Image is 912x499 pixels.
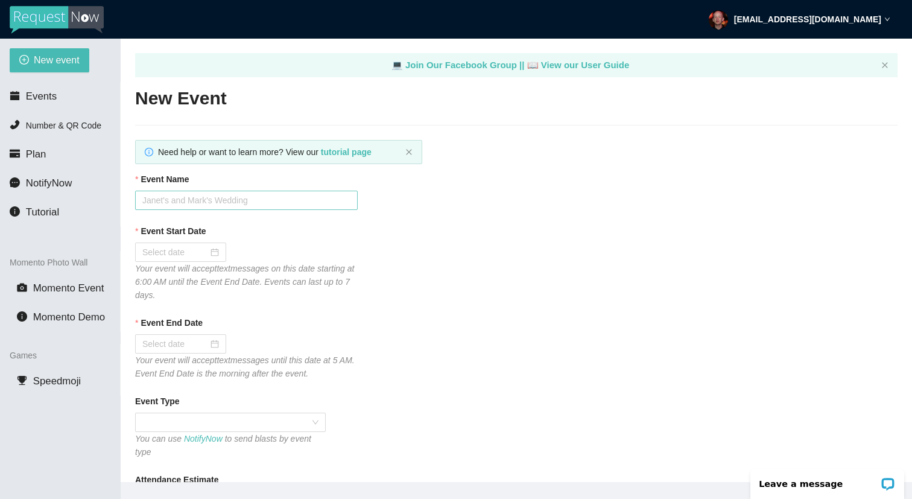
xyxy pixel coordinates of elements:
span: NotifyNow [26,177,72,189]
span: Events [26,91,57,102]
h2: New Event [135,86,898,111]
span: phone [10,119,20,130]
span: laptop [391,60,403,70]
button: close [881,62,888,69]
span: Number & QR Code [26,121,101,130]
b: Event Type [135,395,180,408]
span: info-circle [17,311,27,322]
span: Momento Demo [33,311,105,323]
span: down [884,16,890,22]
a: NotifyNow [184,434,223,443]
span: camera [17,282,27,293]
span: credit-card [10,148,20,159]
input: Janet's and Mark's Wedding [135,191,358,210]
span: calendar [10,91,20,101]
i: Your event will accept text messages on this date starting at 6:00 AM until the Event End Date. E... [135,264,354,300]
img: 3b6d6dda6cbabe7c73019afaf48e3413 [709,10,728,30]
strong: [EMAIL_ADDRESS][DOMAIN_NAME] [734,14,881,24]
span: info-circle [145,148,153,156]
div: You can use to send blasts by event type [135,432,326,459]
span: New event [34,52,80,68]
b: Event End Date [141,316,203,329]
b: Event Start Date [141,224,206,238]
input: Select date [142,246,208,259]
span: Tutorial [26,206,59,218]
span: plus-circle [19,55,29,66]
a: laptop Join Our Facebook Group || [391,60,527,70]
button: close [405,148,413,156]
input: Select date [142,337,208,351]
a: laptop View our User Guide [527,60,630,70]
span: trophy [17,375,27,386]
span: info-circle [10,206,20,217]
b: Attendance Estimate [135,473,218,486]
span: Speedmoji [33,375,81,387]
iframe: LiveChat chat widget [743,461,912,499]
span: message [10,177,20,188]
span: Momento Event [33,282,104,294]
button: plus-circleNew event [10,48,89,72]
span: Need help or want to learn more? View our [158,147,372,157]
img: RequestNow [10,6,104,34]
i: Your event will accept text messages until this date at 5 AM. Event End Date is the morning after... [135,355,355,378]
b: Event Name [141,173,189,186]
a: tutorial page [321,147,372,157]
span: laptop [527,60,539,70]
span: Plan [26,148,46,160]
